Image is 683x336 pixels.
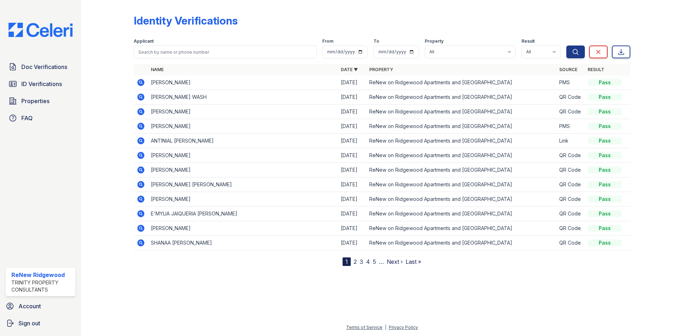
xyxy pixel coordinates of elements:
[366,177,556,192] td: ReNew on Ridgewood Apartments and [GEOGRAPHIC_DATA]
[341,67,358,72] a: Date ▼
[338,236,366,250] td: [DATE]
[3,316,78,330] a: Sign out
[521,38,535,44] label: Result
[588,79,622,86] div: Pass
[374,38,379,44] label: To
[366,207,556,221] td: ReNew on Ridgewood Apartments and [GEOGRAPHIC_DATA]
[556,236,585,250] td: QR Code
[343,257,351,266] div: 1
[556,90,585,105] td: QR Code
[366,134,556,148] td: ReNew on Ridgewood Apartments and [GEOGRAPHIC_DATA]
[556,105,585,119] td: QR Code
[322,38,333,44] label: From
[148,207,338,221] td: E'MYLIA JAIQUERIA [PERSON_NAME]
[148,221,338,236] td: [PERSON_NAME]
[354,258,357,265] a: 2
[338,134,366,148] td: [DATE]
[366,75,556,90] td: ReNew on Ridgewood Apartments and [GEOGRAPHIC_DATA]
[11,279,73,293] div: Trinity Property Consultants
[338,75,366,90] td: [DATE]
[588,196,622,203] div: Pass
[3,299,78,313] a: Account
[588,123,622,130] div: Pass
[148,192,338,207] td: [PERSON_NAME]
[385,325,386,330] div: |
[389,325,418,330] a: Privacy Policy
[588,137,622,144] div: Pass
[148,177,338,192] td: [PERSON_NAME] [PERSON_NAME]
[151,67,164,72] a: Name
[148,105,338,119] td: [PERSON_NAME]
[366,221,556,236] td: ReNew on Ridgewood Apartments and [GEOGRAPHIC_DATA]
[366,119,556,134] td: ReNew on Ridgewood Apartments and [GEOGRAPHIC_DATA]
[373,258,376,265] a: 5
[366,236,556,250] td: ReNew on Ridgewood Apartments and [GEOGRAPHIC_DATA]
[338,105,366,119] td: [DATE]
[379,257,384,266] span: …
[148,148,338,163] td: [PERSON_NAME]
[366,90,556,105] td: ReNew on Ridgewood Apartments and [GEOGRAPHIC_DATA]
[134,14,238,27] div: Identity Verifications
[3,23,78,37] img: CE_Logo_Blue-a8612792a0a2168367f1c8372b55b34899dd931a85d93a1a3d3e32e68fde9ad4.png
[338,148,366,163] td: [DATE]
[338,192,366,207] td: [DATE]
[148,134,338,148] td: ANTINIAL [PERSON_NAME]
[148,75,338,90] td: [PERSON_NAME]
[406,258,421,265] a: Last »
[338,207,366,221] td: [DATE]
[21,114,33,122] span: FAQ
[588,166,622,174] div: Pass
[387,258,403,265] a: Next ›
[21,63,67,71] span: Doc Verifications
[556,221,585,236] td: QR Code
[338,90,366,105] td: [DATE]
[588,152,622,159] div: Pass
[148,90,338,105] td: [PERSON_NAME] WASH
[6,94,75,108] a: Properties
[588,225,622,232] div: Pass
[21,80,62,88] span: ID Verifications
[366,148,556,163] td: ReNew on Ridgewood Apartments and [GEOGRAPHIC_DATA]
[588,210,622,217] div: Pass
[588,67,604,72] a: Result
[556,192,585,207] td: QR Code
[425,38,444,44] label: Property
[556,207,585,221] td: QR Code
[556,75,585,90] td: PMS
[588,181,622,188] div: Pass
[588,94,622,101] div: Pass
[366,192,556,207] td: ReNew on Ridgewood Apartments and [GEOGRAPHIC_DATA]
[556,163,585,177] td: QR Code
[346,325,382,330] a: Terms of Service
[338,221,366,236] td: [DATE]
[360,258,363,265] a: 3
[366,163,556,177] td: ReNew on Ridgewood Apartments and [GEOGRAPHIC_DATA]
[556,148,585,163] td: QR Code
[134,46,317,58] input: Search by name or phone number
[556,119,585,134] td: PMS
[559,67,577,72] a: Source
[11,271,73,279] div: ReNew Ridgewood
[556,134,585,148] td: Link
[148,163,338,177] td: [PERSON_NAME]
[134,38,154,44] label: Applicant
[588,108,622,115] div: Pass
[338,119,366,134] td: [DATE]
[588,239,622,246] div: Pass
[18,302,41,310] span: Account
[369,67,393,72] a: Property
[338,177,366,192] td: [DATE]
[148,236,338,250] td: SHANAA [PERSON_NAME]
[366,258,370,265] a: 4
[556,177,585,192] td: QR Code
[21,97,49,105] span: Properties
[18,319,40,327] span: Sign out
[6,111,75,125] a: FAQ
[338,163,366,177] td: [DATE]
[366,105,556,119] td: ReNew on Ridgewood Apartments and [GEOGRAPHIC_DATA]
[6,77,75,91] a: ID Verifications
[6,60,75,74] a: Doc Verifications
[148,119,338,134] td: [PERSON_NAME]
